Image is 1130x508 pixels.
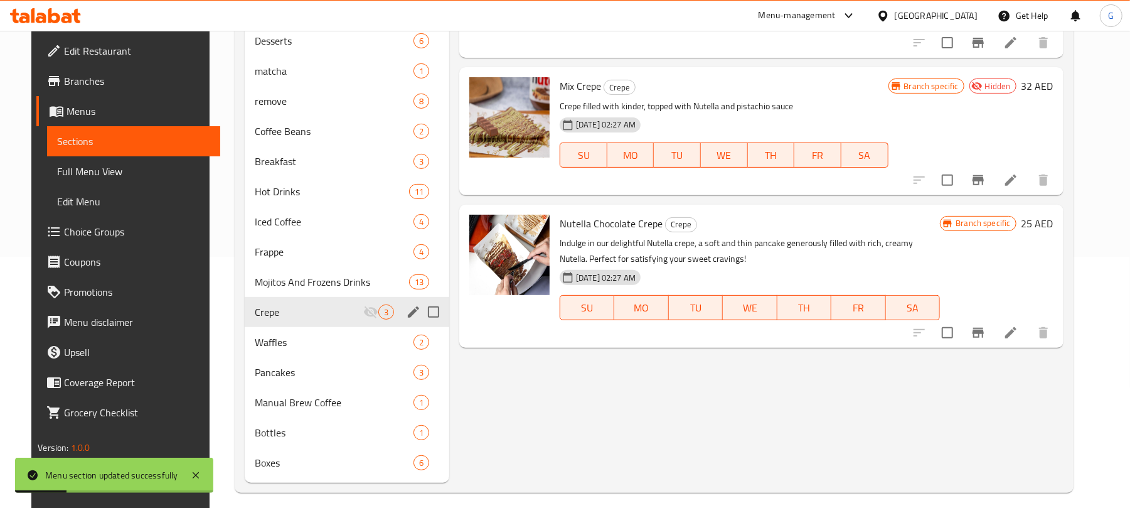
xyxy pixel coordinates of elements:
span: 2 [414,337,429,349]
div: items [409,274,429,289]
a: Edit menu item [1003,35,1018,50]
a: Full Menu View [47,156,220,186]
div: items [413,244,429,259]
span: 6 [414,35,429,47]
img: Nutella Chocolate Crepe [469,215,550,295]
span: WE [706,146,743,165]
div: matcha1 [245,56,449,86]
button: SA [841,143,888,168]
p: Crepe filled with kinder, topped with Nutella and pistachio sauce [560,99,888,114]
span: SA [846,146,883,165]
button: delete [1028,318,1058,348]
button: TH [748,143,795,168]
button: TU [669,295,723,320]
span: Select to update [934,167,961,193]
div: Mojitos And Frozens Drinks13 [245,267,449,297]
button: delete [1028,28,1058,58]
div: items [413,365,429,380]
div: Boxes6 [245,448,449,478]
span: 1 [414,427,429,439]
button: Branch-specific-item [963,318,993,348]
a: Menus [36,96,220,126]
span: Hot Drinks [255,184,409,199]
span: Crepe [255,305,363,320]
p: Indulge in our delightful Nutella crepe, a soft and thin pancake generously filled with rich, cre... [560,235,941,267]
button: Branch-specific-item [963,28,993,58]
span: Nutella Chocolate Crepe [560,214,663,233]
a: Coverage Report [36,367,220,397]
span: Choice Groups [64,224,210,239]
div: Coffee Beans2 [245,116,449,146]
span: Manual Brew Coffee [255,395,413,410]
span: 4 [414,216,429,228]
span: Crepe [666,217,696,232]
span: Coupons [64,254,210,269]
div: Menu section updated successfully [45,468,178,482]
button: TU [654,143,701,168]
span: Boxes [255,455,413,470]
span: [DATE] 02:27 AM [571,119,641,131]
div: items [413,63,429,78]
span: Hidden [980,80,1016,92]
span: remove [255,94,413,109]
span: Branches [64,73,210,89]
span: 3 [414,367,429,379]
span: Branch specific [951,217,1015,229]
span: Menus [67,104,210,119]
span: Select to update [934,30,961,56]
span: Frappe [255,244,413,259]
div: Pancakes3 [245,357,449,387]
span: SU [565,146,602,165]
a: Edit menu item [1003,173,1018,188]
button: WE [723,295,777,320]
button: MO [614,295,669,320]
div: Iced Coffee4 [245,207,449,237]
span: MO [619,299,664,317]
span: 2 [414,126,429,138]
div: items [413,455,429,470]
div: Manual Brew Coffee1 [245,387,449,418]
a: Edit Restaurant [36,36,220,66]
span: TH [753,146,790,165]
span: 3 [414,156,429,168]
svg: Inactive section [363,305,378,320]
span: Grocery Checklist [64,405,210,420]
span: Desserts [255,33,413,48]
button: FR [794,143,841,168]
div: Crepe [604,80,636,95]
span: 1 [414,65,429,77]
a: Sections [47,126,220,156]
div: [GEOGRAPHIC_DATA] [895,9,978,23]
span: Breakfast [255,154,413,169]
a: Edit Menu [47,186,220,217]
img: Mix Crepe [469,77,550,158]
span: FR [799,146,836,165]
span: Version: [38,440,68,456]
span: G [1108,9,1114,23]
a: Choice Groups [36,217,220,247]
a: Menu disclaimer [36,307,220,337]
div: items [413,335,429,350]
span: 11 [410,186,429,198]
button: TH [777,295,832,320]
span: Edit Restaurant [64,43,210,58]
button: SU [560,143,607,168]
span: 1 [414,397,429,409]
span: Pancakes [255,365,413,380]
span: Crepe [604,80,635,95]
span: Sections [57,134,210,149]
span: Waffles [255,335,413,350]
h6: 25 AED [1021,215,1053,232]
span: Bottles [255,425,413,440]
div: items [413,154,429,169]
span: 3 [379,306,393,318]
span: SA [891,299,935,317]
button: FR [831,295,886,320]
div: Breakfast3 [245,146,449,176]
button: edit [404,303,423,322]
